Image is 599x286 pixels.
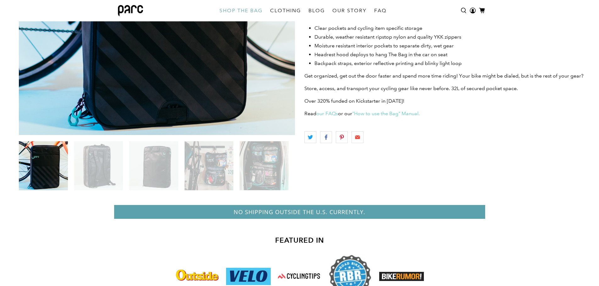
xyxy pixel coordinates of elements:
[329,2,370,19] a: OUR STORY
[226,268,271,285] img: Velo cycling website logo linked to Parc cycling gear bag review on Velo magazine website.
[314,51,447,57] span: Headrest hood deploys to hang The Bag in the car on seat
[304,111,420,116] span: Read or our
[304,73,584,79] span: Get organized, get out the door faster and spend more time riding! Your bike might be dialed, but...
[216,2,266,19] a: SHOP THE BAG
[277,268,322,285] img: CyclingTips logo linked to Parc cycling gear bag review on Cyclingtips magazine website.
[175,268,220,285] img: Outside magazine logo linked to Parc cycling gear bag review on Outside magazine website.
[133,235,466,246] h3: FEATURED IN
[305,2,329,19] a: BLOG
[370,2,390,19] a: FAQ
[379,272,424,281] img: Bike Rumor website logo linked to Parc cycling gear bag article feature
[314,25,422,31] span: Clear pockets and cycling item specific storage
[118,5,143,16] img: parc bag logo
[314,43,454,49] span: Moisture resistant interior pockets to separate dirty, wet gear
[314,60,462,66] span: Backpack straps, exterior reflective printing and blinky light loop
[314,34,461,40] span: Durable, weather resistant ripstop nylon and quality YKK zippers
[234,208,365,216] span: No shipping outside the U.S. CURRENTLY.
[266,2,305,19] a: CLOTHING
[304,98,404,104] span: Over 320% funded on Kickstarter in [DATE]!
[316,111,338,116] a: our FAQs
[352,111,420,116] a: "How to use the Bag" Manual.
[304,85,518,91] span: Store, access, and transport your cycling gear like never before. 32L of secured pocket space.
